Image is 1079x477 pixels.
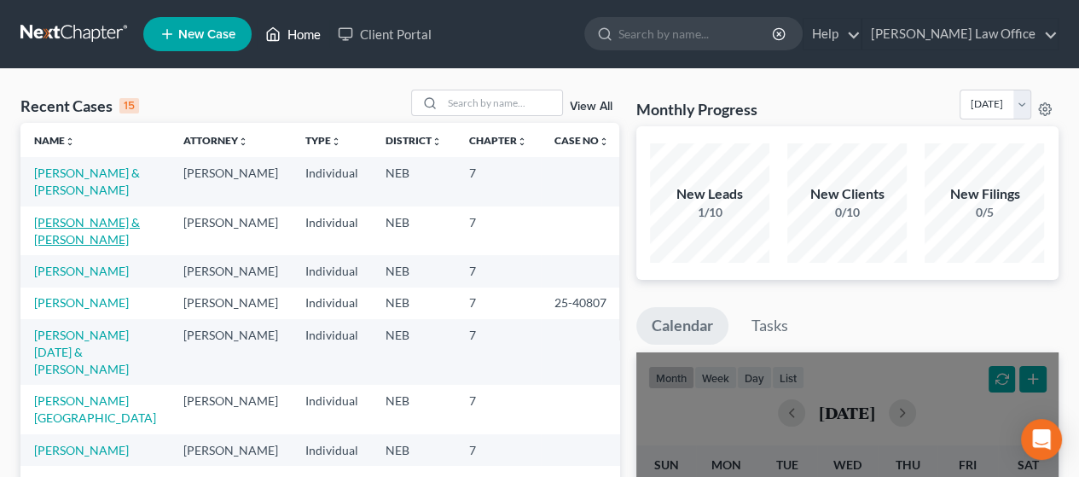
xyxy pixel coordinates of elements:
td: Individual [292,385,372,433]
a: Calendar [636,307,728,345]
div: Open Intercom Messenger [1021,419,1062,460]
td: NEB [372,319,455,385]
a: Attorneyunfold_more [183,134,248,147]
a: [PERSON_NAME][GEOGRAPHIC_DATA] [34,393,156,425]
a: [PERSON_NAME] Law Office [862,19,1058,49]
div: New Filings [925,184,1044,204]
td: Individual [292,207,372,255]
a: Help [803,19,861,49]
input: Search by name... [618,18,774,49]
td: 7 [455,385,541,433]
a: Client Portal [329,19,440,49]
a: View All [570,101,612,113]
a: [PERSON_NAME] [34,264,129,278]
td: NEB [372,434,455,466]
td: Individual [292,434,372,466]
td: [PERSON_NAME] [170,319,292,385]
td: 25-40807 [541,288,623,319]
td: 7 [455,157,541,206]
td: [PERSON_NAME] [170,288,292,319]
i: unfold_more [65,137,75,147]
td: 7 [455,319,541,385]
td: Individual [292,157,372,206]
h3: Monthly Progress [636,99,757,119]
div: New Clients [787,184,907,204]
div: 15 [119,98,139,113]
td: 7 [455,288,541,319]
input: Search by name... [443,90,562,115]
td: NEB [372,255,455,287]
td: Individual [292,319,372,385]
a: Typeunfold_more [305,134,341,147]
a: [PERSON_NAME] [34,443,129,457]
td: 7 [455,255,541,287]
i: unfold_more [432,137,442,147]
a: Nameunfold_more [34,134,75,147]
div: New Leads [650,184,769,204]
td: Individual [292,288,372,319]
td: NEB [372,288,455,319]
div: 1/10 [650,204,769,221]
td: Individual [292,255,372,287]
div: Recent Cases [20,96,139,116]
i: unfold_more [238,137,248,147]
td: NEB [372,207,455,255]
i: unfold_more [517,137,527,147]
td: [PERSON_NAME] [170,385,292,433]
i: unfold_more [331,137,341,147]
div: 0/5 [925,204,1044,221]
a: [PERSON_NAME] & [PERSON_NAME] [34,215,140,247]
a: Tasks [736,307,803,345]
td: [PERSON_NAME] [170,434,292,466]
i: unfold_more [599,137,609,147]
span: New Case [178,28,235,41]
a: Districtunfold_more [386,134,442,147]
td: [PERSON_NAME] [170,255,292,287]
td: NEB [372,157,455,206]
a: [PERSON_NAME][DATE] & [PERSON_NAME] [34,328,129,376]
td: [PERSON_NAME] [170,207,292,255]
a: [PERSON_NAME] [34,295,129,310]
a: [PERSON_NAME] & [PERSON_NAME] [34,166,140,197]
div: 0/10 [787,204,907,221]
td: 7 [455,207,541,255]
a: Home [257,19,329,49]
td: 7 [455,434,541,466]
td: [PERSON_NAME] [170,157,292,206]
a: Chapterunfold_more [469,134,527,147]
td: NEB [372,385,455,433]
a: Case Nounfold_more [554,134,609,147]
